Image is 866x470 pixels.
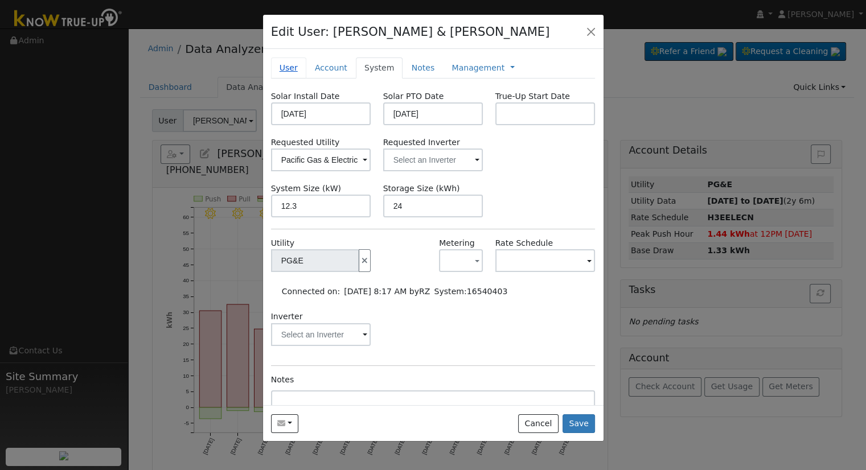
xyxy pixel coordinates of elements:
label: Metering [439,237,475,249]
label: Storage Size (kWh) [383,183,460,195]
label: Requested Inverter [383,137,483,149]
label: Utility [271,237,294,249]
input: Select a Utility [271,249,359,272]
a: System [356,57,403,79]
label: Solar Install Date [271,90,340,102]
td: System: [432,283,510,299]
label: System Size (kW) [271,183,341,195]
label: Inverter [271,311,303,323]
button: silviajoaquin23@yahoo.com [271,414,299,434]
a: User [271,57,306,79]
label: Solar PTO Date [383,90,444,102]
input: Select an Inverter [383,149,483,171]
a: Management [452,62,504,74]
span: Robbie Zimbelman [419,287,430,296]
label: Requested Utility [271,137,371,149]
td: Connected on: [280,283,342,299]
button: Save [563,414,596,434]
a: Account [306,57,356,79]
input: Select a Utility [271,149,371,171]
label: True-Up Start Date [495,90,570,102]
span: 16540403 [467,287,508,296]
button: Cancel [518,414,559,434]
label: Notes [271,374,294,386]
td: [DATE] 8:17 AM by [342,283,432,299]
label: H3EELECN [495,237,553,249]
a: Notes [403,57,443,79]
h4: Edit User: [PERSON_NAME] & [PERSON_NAME] [271,23,550,41]
button: Disconnect Utility [359,249,371,272]
input: Select an Inverter [271,323,371,346]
